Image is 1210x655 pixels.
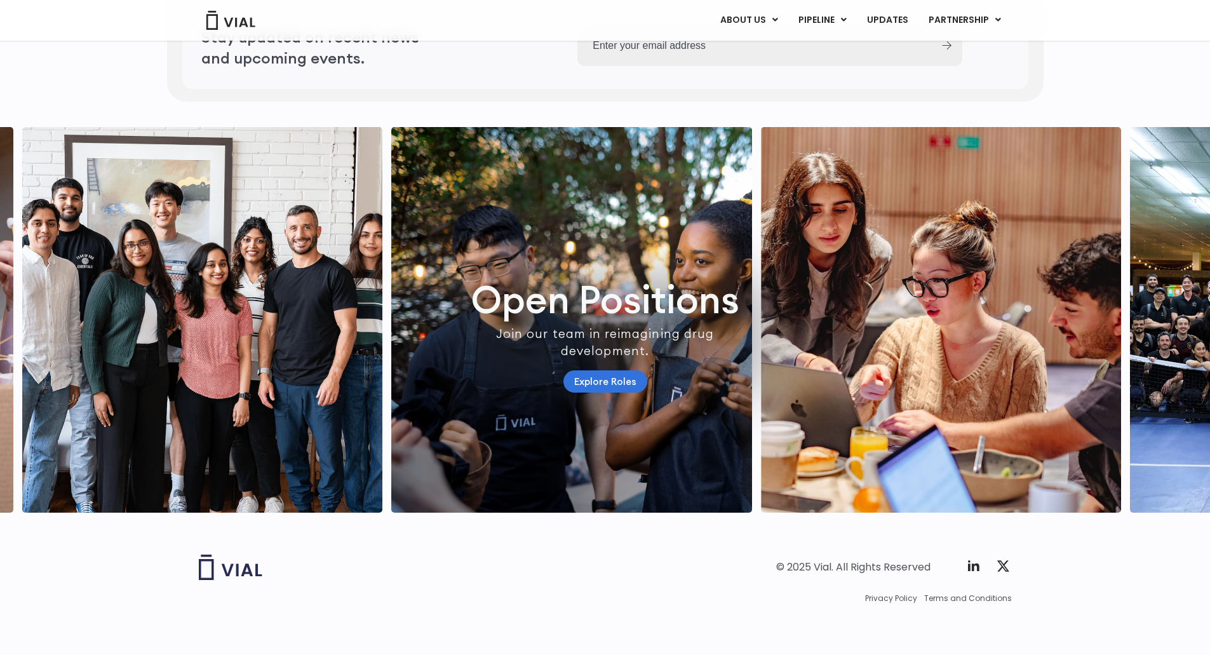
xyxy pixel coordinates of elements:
[942,41,951,50] input: Submit
[22,127,383,513] img: http://Group%20of%20smiling%20people%20posing%20for%20a%20picture
[22,127,383,513] div: 7 / 7
[865,593,917,604] a: Privacy Policy
[710,10,788,31] a: ABOUT USMenu Toggle
[857,10,918,31] a: UPDATES
[761,127,1122,513] div: 2 / 7
[577,25,931,66] input: Enter your email address
[924,593,1012,604] a: Terms and Conditions
[391,127,752,513] div: 1 / 7
[788,10,856,31] a: PIPELINEMenu Toggle
[199,555,262,580] img: Vial logo wih "Vial" spelled out
[201,27,449,68] h2: Stay updated on recent news and upcoming events.
[391,127,752,513] img: http://Group%20of%20people%20smiling%20wearing%20aprons
[205,11,256,30] img: Vial Logo
[776,560,931,574] div: © 2025 Vial. All Rights Reserved
[563,370,647,393] a: Explore Roles
[918,10,1011,31] a: PARTNERSHIPMenu Toggle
